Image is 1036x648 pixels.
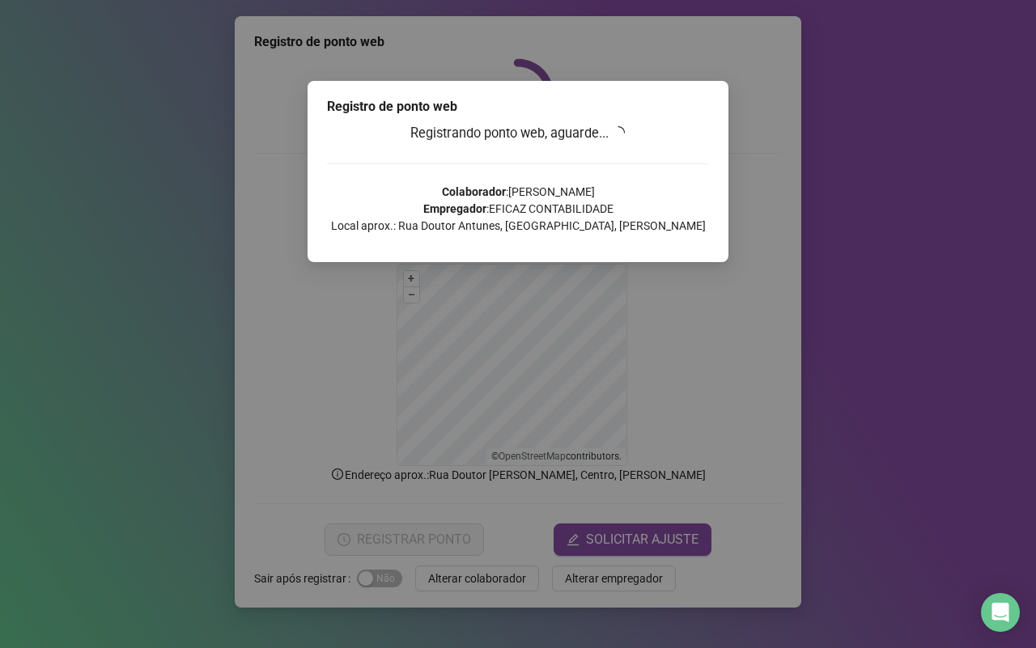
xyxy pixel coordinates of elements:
[327,184,709,235] p: : [PERSON_NAME] : EFICAZ CONTABILIDADE Local aprox.: Rua Doutor Antunes, [GEOGRAPHIC_DATA], [PERS...
[981,593,1020,632] div: Open Intercom Messenger
[442,185,506,198] strong: Colaborador
[612,126,625,139] span: loading
[327,123,709,144] h3: Registrando ponto web, aguarde...
[423,202,486,215] strong: Empregador
[327,97,709,116] div: Registro de ponto web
